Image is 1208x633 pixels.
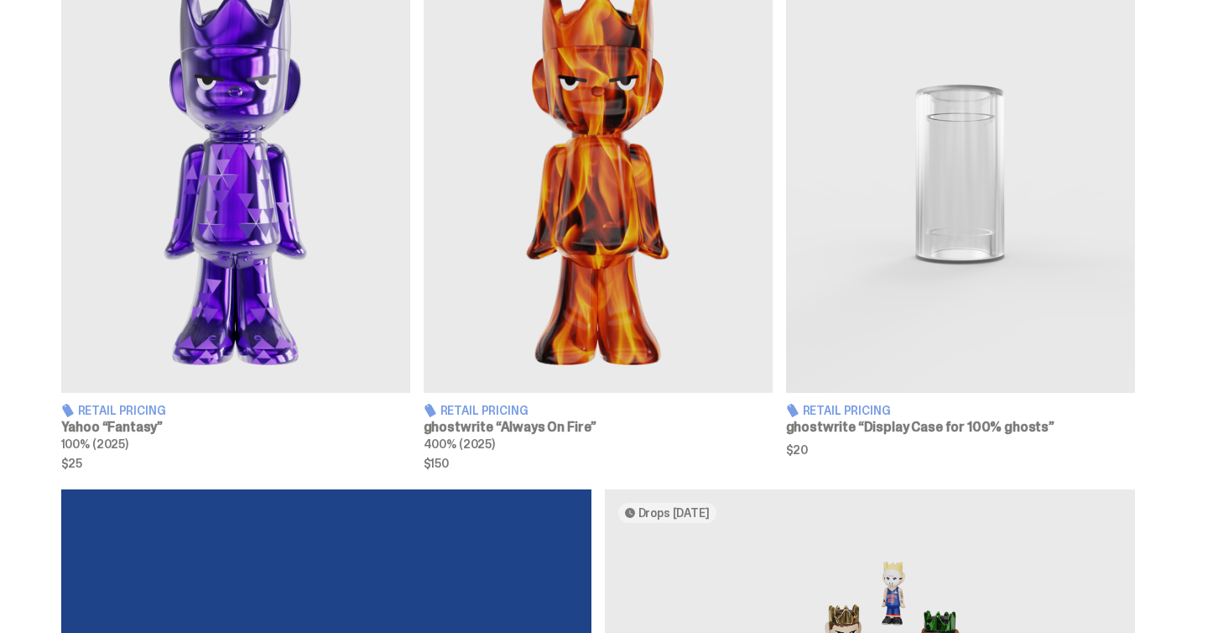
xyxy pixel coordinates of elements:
span: $25 [61,458,410,469]
h3: ghostwrite “Always On Fire” [424,421,773,434]
h3: Yahoo “Fantasy” [61,421,410,434]
span: Retail Pricing [440,405,528,416]
span: Retail Pricing [803,405,891,416]
span: $150 [424,458,773,469]
h3: ghostwrite “Display Case for 100% ghosts” [786,421,1135,434]
span: 400% (2025) [424,437,495,452]
span: Drops [DATE] [638,506,710,520]
span: $20 [786,444,1135,456]
span: 100% (2025) [61,437,128,452]
span: Retail Pricing [78,405,166,416]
